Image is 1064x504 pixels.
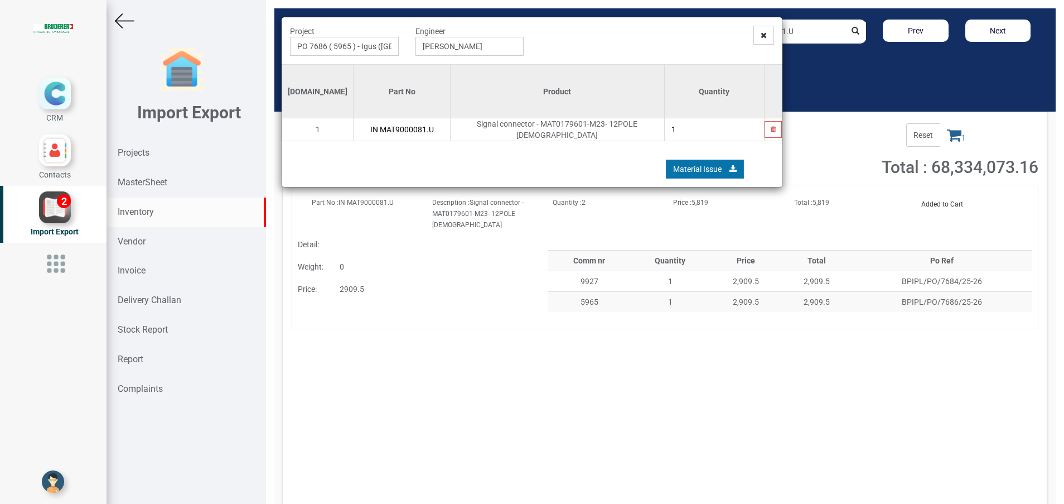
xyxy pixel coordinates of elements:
a: Material Issue [666,160,744,179]
td: 1 [282,118,354,141]
th: Quantity [664,65,764,118]
div: Project [282,26,407,56]
th: Product [451,65,665,118]
td: Signal connector - MAT0179601-M23- 12POLE [DEMOGRAPHIC_DATA] [451,118,665,141]
th: Part No [354,65,451,118]
div: Engineer [407,26,533,56]
th: [DOMAIN_NAME] [282,65,354,118]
